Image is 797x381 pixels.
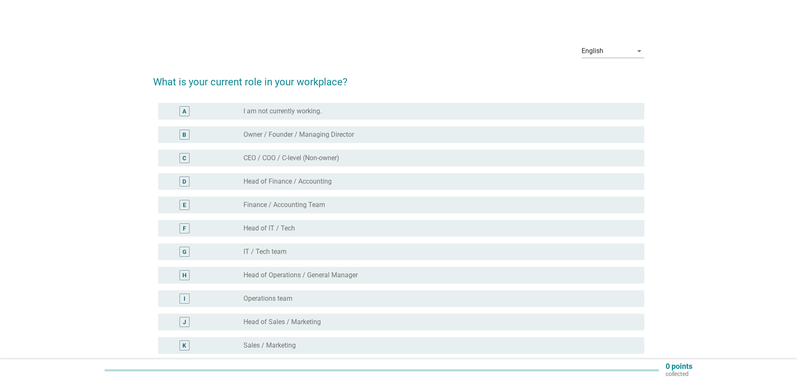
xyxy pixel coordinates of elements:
[153,66,644,89] h2: What is your current role in your workplace?
[243,107,322,115] label: I am not currently working.
[243,294,292,303] label: Operations team
[182,154,186,163] div: C
[243,130,354,139] label: Owner / Founder / Managing Director
[183,224,186,233] div: F
[243,224,295,233] label: Head of IT / Tech
[243,201,325,209] label: Finance / Accounting Team
[666,363,692,370] p: 0 points
[243,271,358,279] label: Head of Operations / General Manager
[182,107,186,116] div: A
[582,47,603,55] div: English
[182,341,186,350] div: K
[243,248,287,256] label: IT / Tech team
[634,46,644,56] i: arrow_drop_down
[243,177,332,186] label: Head of Finance / Accounting
[182,248,187,256] div: G
[243,341,296,350] label: Sales / Marketing
[182,130,186,139] div: B
[666,370,692,378] p: collected
[183,318,186,327] div: J
[243,154,339,162] label: CEO / COO / C-level (Non-owner)
[182,271,187,280] div: H
[183,201,186,210] div: E
[243,318,321,326] label: Head of Sales / Marketing
[184,294,185,303] div: I
[182,177,186,186] div: D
